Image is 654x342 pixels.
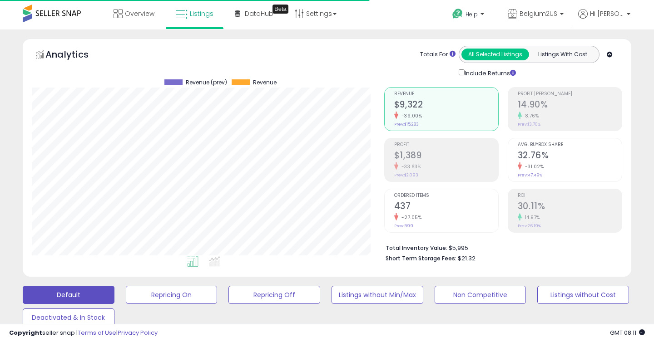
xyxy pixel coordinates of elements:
[9,329,158,337] div: seller snap | |
[332,286,423,304] button: Listings without Min/Max
[435,286,526,304] button: Non Competitive
[394,150,498,162] h2: $1,389
[190,9,213,18] span: Listings
[272,5,288,14] div: Tooltip anchor
[125,9,154,18] span: Overview
[537,286,629,304] button: Listings without Cost
[522,214,540,221] small: 14.97%
[518,92,622,97] span: Profit [PERSON_NAME]
[394,99,498,112] h2: $9,322
[518,193,622,198] span: ROI
[386,242,615,253] li: $5,995
[9,328,42,337] strong: Copyright
[518,99,622,112] h2: 14.90%
[518,122,540,127] small: Prev: 13.70%
[610,328,645,337] span: 2025-10-8 08:11 GMT
[518,201,622,213] h2: 30.11%
[529,49,596,60] button: Listings With Cost
[394,201,498,213] h2: 437
[394,193,498,198] span: Ordered Items
[452,8,463,20] i: Get Help
[394,142,498,147] span: Profit
[461,49,529,60] button: All Selected Listings
[578,9,630,29] a: Hi [PERSON_NAME]
[394,122,419,127] small: Prev: $15,283
[386,244,447,252] b: Total Inventory Value:
[118,328,158,337] a: Privacy Policy
[245,9,273,18] span: DataHub
[458,254,476,263] span: $21.32
[522,163,544,170] small: -31.02%
[452,68,527,78] div: Include Returns
[386,254,456,262] b: Short Term Storage Fees:
[420,50,456,59] div: Totals For
[253,79,277,86] span: Revenue
[398,112,422,119] small: -39.00%
[394,92,498,97] span: Revenue
[186,79,227,86] span: Revenue (prev)
[518,223,541,229] small: Prev: 26.19%
[126,286,218,304] button: Repricing On
[78,328,116,337] a: Terms of Use
[394,172,418,178] small: Prev: $2,093
[590,9,624,18] span: Hi [PERSON_NAME]
[23,286,114,304] button: Default
[394,223,413,229] small: Prev: 599
[398,163,421,170] small: -33.63%
[45,48,106,63] h5: Analytics
[398,214,422,221] small: -27.05%
[23,308,114,327] button: Deactivated & In Stock
[518,172,542,178] small: Prev: 47.49%
[518,142,622,147] span: Avg. Buybox Share
[466,10,478,18] span: Help
[520,9,557,18] span: Belgium2US
[518,150,622,162] h2: 32.76%
[522,112,539,119] small: 8.76%
[445,1,493,29] a: Help
[228,286,320,304] button: Repricing Off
